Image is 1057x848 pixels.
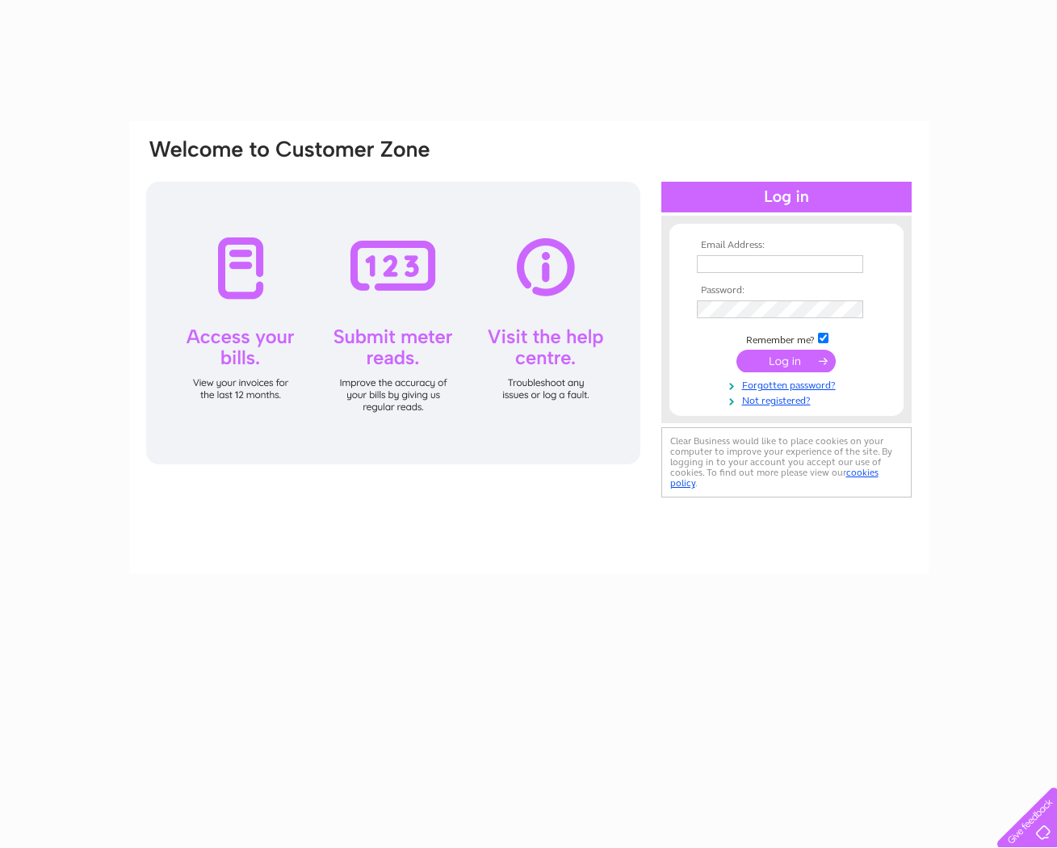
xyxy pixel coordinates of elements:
a: Forgotten password? [697,376,880,392]
input: Submit [736,350,836,372]
a: cookies policy [670,467,879,489]
td: Remember me? [693,330,880,346]
th: Email Address: [693,240,880,251]
th: Password: [693,285,880,296]
div: Clear Business would like to place cookies on your computer to improve your experience of the sit... [661,427,912,497]
a: Not registered? [697,392,880,407]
